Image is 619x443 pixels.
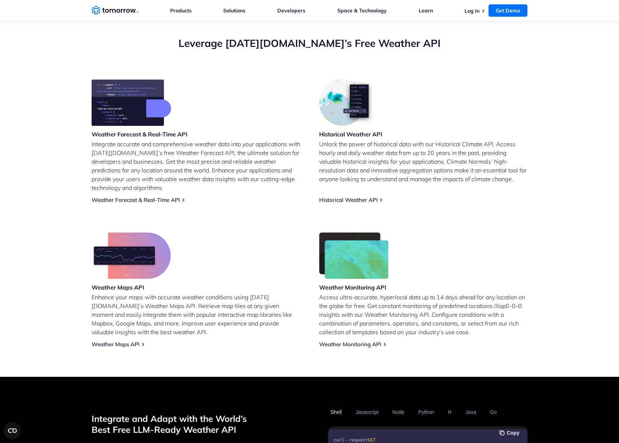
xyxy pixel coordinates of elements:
[92,196,180,203] a: Weather Forecast & Real-Time API
[319,293,528,336] p: Access ultra-accurate, hyperlocal data up to 14 days ahead for any location on the globe for free...
[489,4,527,17] a: Get Demo
[319,130,382,138] h3: Historical Weather API
[328,406,344,418] button: Shell
[353,406,381,418] button: Javascript
[367,438,375,443] span: GET
[92,293,300,336] p: Enhance your maps with accurate weather conditions using [DATE][DOMAIN_NAME]’s Weather Maps API. ...
[337,7,387,14] a: Space & Technology
[334,438,344,443] span: curl
[223,7,245,14] a: Solutions
[92,130,188,138] h3: Weather Forecast & Real-Time API
[319,140,528,183] p: Unlock the power of historical data with our Historical Climate API. Access hourly and daily weat...
[92,140,300,192] p: Integrate accurate and comprehensive weather data into your applications with [DATE][DOMAIN_NAME]...
[92,5,139,16] a: Home link
[92,413,259,435] h2: Integrate and Adapt with the World’s Best Free LLM-Ready Weather API
[92,36,528,50] h2: Leverage [DATE][DOMAIN_NAME]’s Free Weather API
[390,406,407,418] button: Node
[487,406,499,418] button: Go
[319,196,378,203] a: Historical Weather API
[499,429,522,437] button: Copy
[349,438,368,443] span: request
[319,341,381,348] a: Weather Monitoring API
[92,341,140,348] a: Weather Maps API
[419,7,433,14] a: Learn
[170,7,192,14] a: Products
[463,406,479,418] button: Java
[277,7,305,14] a: Developers
[415,406,437,418] button: Python
[465,8,479,14] a: Log In
[92,283,171,291] h3: Weather Maps API
[319,283,389,291] h3: Weather Monitoring API
[445,406,454,418] button: R
[344,438,349,443] span: --
[4,422,21,439] button: Open CMP widget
